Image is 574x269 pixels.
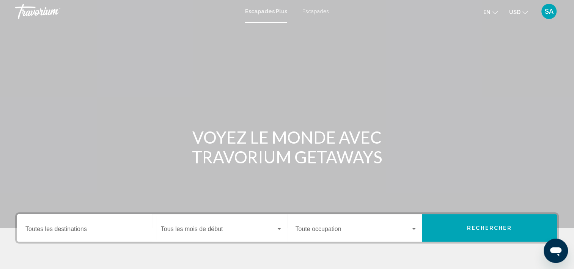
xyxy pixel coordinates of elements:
iframe: Bouton de lancement de la fenêtre de messagerie [544,239,568,263]
span: en [483,9,491,15]
span: Rechercher [467,225,512,231]
h1: VOYEZ LE MONDE AVEC TRAVORIUM GETAWAYS [145,127,429,167]
button: Changer la langue [483,6,498,17]
span: USD [509,9,521,15]
button: Menu utilisateur [539,3,559,19]
a: Escapades Plus [245,8,287,14]
button: Changer de devise [509,6,528,17]
a: Escapades [302,8,329,14]
button: Rechercher [422,214,557,242]
div: Widget de recherche [17,214,557,242]
span: SA [545,8,554,15]
a: Travorium [15,4,237,19]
